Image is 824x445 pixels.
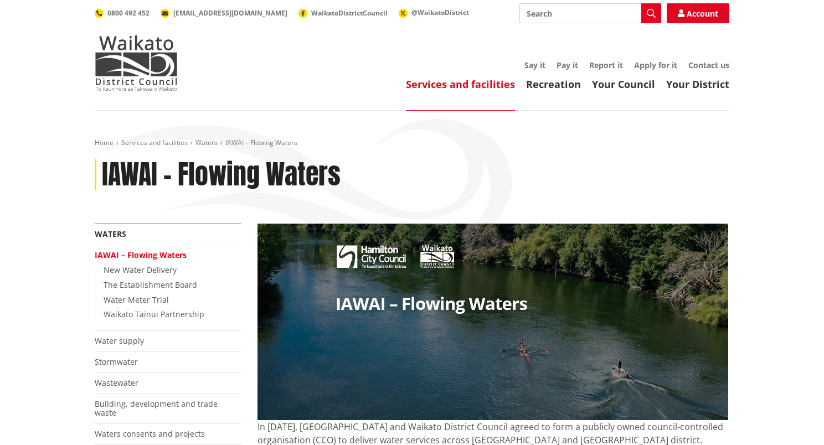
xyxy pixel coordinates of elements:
a: 0800 492 452 [95,8,150,18]
span: 0800 492 452 [107,8,150,18]
a: The Establishment Board [104,280,197,290]
a: Waikato Tainui Partnership [104,309,204,319]
a: Water Meter Trial [104,294,169,305]
a: Apply for it [634,60,677,70]
a: Your Council [592,77,655,91]
a: Recreation [526,77,581,91]
a: Report it [589,60,623,70]
a: [EMAIL_ADDRESS][DOMAIN_NAME] [161,8,287,18]
a: Building, development and trade waste [95,399,218,418]
a: Services and facilities [121,138,188,147]
a: Stormwater [95,356,138,367]
img: 27080 HCC Website Banner V10 [257,224,728,420]
a: Your District [666,77,729,91]
a: WaikatoDistrictCouncil [298,8,388,18]
input: Search input [519,3,661,23]
a: Say it [524,60,545,70]
span: IAWAI – Flowing Waters [225,138,297,147]
h1: IAWAI – Flowing Waters [102,159,341,191]
a: Waters [95,229,126,239]
nav: breadcrumb [95,138,729,148]
a: Wastewater [95,377,138,388]
img: Waikato District Council - Te Kaunihera aa Takiwaa o Waikato [95,35,178,91]
a: Services and facilities [406,77,515,91]
a: New Water Delivery [104,265,177,275]
a: Pay it [557,60,578,70]
a: @WaikatoDistrict [399,8,469,17]
a: Waters consents and projects [95,428,205,439]
a: Contact us [688,60,729,70]
a: Water supply [95,335,144,346]
span: @WaikatoDistrict [411,8,469,17]
a: Home [95,138,114,147]
span: WaikatoDistrictCouncil [311,8,388,18]
a: Waters [195,138,218,147]
span: [EMAIL_ADDRESS][DOMAIN_NAME] [173,8,287,18]
a: IAWAI – Flowing Waters [95,250,187,260]
a: Account [667,3,729,23]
